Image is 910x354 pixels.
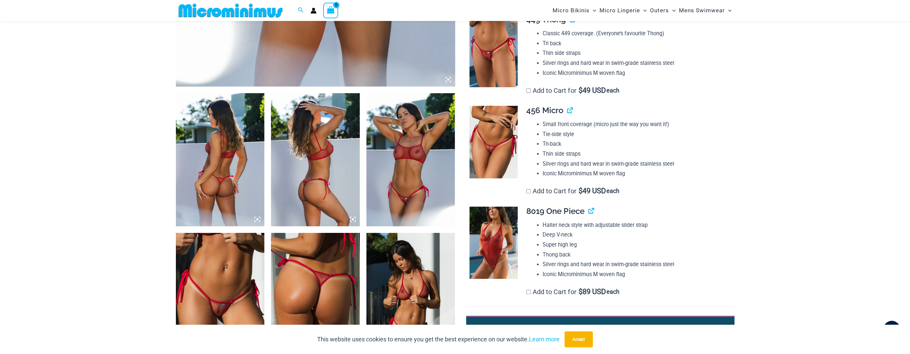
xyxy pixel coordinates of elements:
[606,188,619,194] span: each
[543,269,729,279] li: Iconic Microminimus M woven flag
[543,250,729,260] li: Thong back
[543,240,729,250] li: Super high leg
[650,2,669,19] span: Outers
[669,2,676,19] span: Menu Toggle
[579,187,583,195] span: $
[526,105,563,115] span: 456 Micro
[543,48,729,58] li: Thin side straps
[579,87,606,94] span: 49 USD
[679,2,725,19] span: Mens Swimwear
[599,2,640,19] span: Micro Lingerie
[543,29,729,39] li: Classic 449 coverage. (Everyone’s favourite Thong)
[311,8,317,14] a: Account icon link
[366,93,455,226] img: Summer Storm Red 332 Crop Top 449 Thong
[565,331,593,347] button: Accept
[526,206,584,216] span: 8019 One Piece
[176,93,265,226] img: Summer Storm Red 332 Crop Top 449 Thong
[677,2,733,19] a: Mens SwimwearMenu ToggleMenu Toggle
[526,87,619,94] label: Add to Cart for
[606,288,619,295] span: each
[543,119,729,129] li: Small front coverage (micro just the way you want it!)
[543,68,729,78] li: Iconic Microminimus M woven flag
[317,334,560,344] p: This website uses cookies to ensure you get the best experience on our website.
[725,2,731,19] span: Menu Toggle
[526,189,531,193] input: Add to Cart for$49 USD each
[469,207,518,279] img: Summer Storm Red 8019 One Piece
[529,336,560,343] a: Learn more
[640,2,647,19] span: Menu Toggle
[648,2,677,19] a: OutersMenu ToggleMenu Toggle
[526,187,619,195] label: Add to Cart for
[526,288,619,296] label: Add to Cart for
[526,88,531,93] input: Add to Cart for$49 USD each
[579,188,606,194] span: 49 USD
[579,86,583,94] span: $
[589,2,596,19] span: Menu Toggle
[551,2,598,19] a: Micro BikinisMenu ToggleMenu Toggle
[543,169,729,179] li: Iconic Microminimus M woven flag
[598,2,648,19] a: Micro LingerieMenu ToggleMenu Toggle
[543,129,729,139] li: Tie-side style
[176,3,285,18] img: MM SHOP LOGO FLAT
[323,3,338,18] a: View Shopping Cart, empty
[298,6,304,15] a: Search icon link
[543,220,729,230] li: Halter neck style with adjustable slider strap
[526,290,531,294] input: Add to Cart for$89 USD each
[543,139,729,149] li: Tri-back
[543,58,729,68] li: Silver rings and hard wear in swim-grade stainless steel
[543,260,729,269] li: Silver rings and hard wear in swim-grade stainless steel
[493,324,719,340] li: Please choose at least 1 item.
[579,288,606,295] span: 89 USD
[469,106,518,178] img: Summer Storm Red 456 Micro
[543,230,729,240] li: Deep V-neck
[606,87,619,94] span: each
[543,39,729,49] li: Tri back
[553,2,589,19] span: Micro Bikinis
[469,15,518,87] img: Summer Storm Red 449 Thong
[271,93,360,226] img: Summer Storm Red 332 Crop Top 449 Thong
[543,159,729,169] li: Silver rings and hard wear in swim-grade stainless steel
[579,287,583,296] span: $
[543,149,729,159] li: Thin side straps
[550,1,734,20] nav: Site Navigation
